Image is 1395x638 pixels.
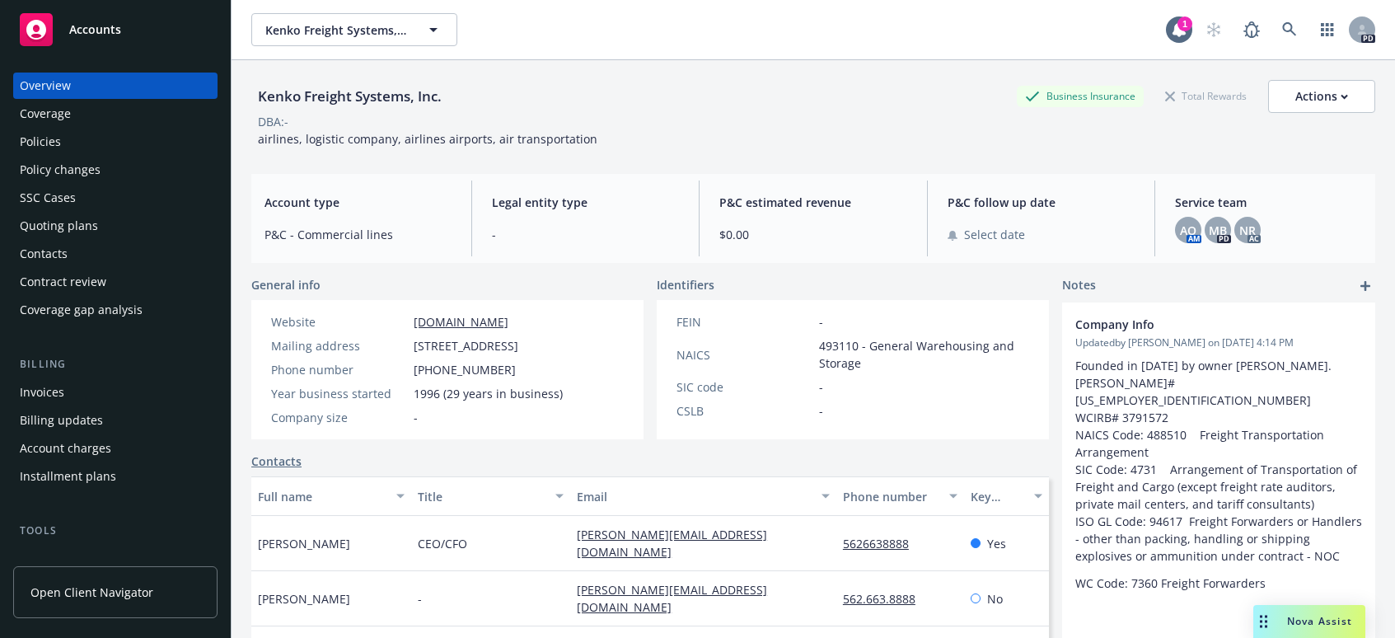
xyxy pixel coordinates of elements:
div: Title [418,488,546,505]
a: add [1355,276,1375,296]
div: Coverage [20,101,71,127]
button: Key contact [964,476,1049,516]
div: Tools [13,523,218,539]
div: 1 [1177,16,1192,31]
div: Quoting plans [20,213,98,239]
div: Overview [20,73,71,99]
span: airlines, logistic company, airlines airports, air transportation [258,131,597,147]
div: Installment plans [20,463,116,490]
span: - [819,402,823,420]
span: Kenko Freight Systems, Inc. [265,21,408,39]
button: Full name [251,476,411,516]
a: Accounts [13,7,218,53]
a: Account charges [13,435,218,462]
span: [PERSON_NAME] [258,535,350,552]
a: [PERSON_NAME][EMAIL_ADDRESS][DOMAIN_NAME] [577,582,767,615]
div: Kenko Freight Systems, Inc. [251,86,448,107]
a: Contract review [13,269,218,295]
a: Contacts [13,241,218,267]
div: Policy changes [20,157,101,183]
div: Company InfoUpdatedby [PERSON_NAME] on [DATE] 4:14 PMFounded in [DATE] by owner [PERSON_NAME]. [P... [1062,303,1375,605]
span: Identifiers [657,276,714,293]
span: P&C follow up date [948,194,1135,211]
p: WC Code: 7360 Freight Forwarders [1075,575,1362,592]
span: Notes [1062,276,1096,296]
span: MB [1209,222,1227,239]
div: Full name [258,488,386,505]
a: Report a Bug [1235,13,1268,46]
a: Search [1273,13,1306,46]
div: Policies [20,129,61,155]
button: Email [570,476,836,516]
button: Actions [1268,80,1375,113]
div: Website [271,313,407,331]
div: SIC code [676,378,812,396]
span: - [418,590,422,608]
span: [STREET_ADDRESS] [414,337,518,354]
div: Year business started [271,385,407,402]
a: 5626638888 [843,536,922,551]
div: Phone number [271,361,407,378]
a: Switch app [1311,13,1344,46]
span: Open Client Navigator [30,584,153,601]
div: Manage files [20,546,90,572]
div: FEIN [676,313,812,331]
a: Billing updates [13,407,218,434]
div: Business Insurance [1017,86,1144,106]
a: Policies [13,129,218,155]
span: No [987,590,1003,608]
div: Invoices [20,379,64,406]
a: Manage files [13,546,218,572]
div: Total Rewards [1157,86,1255,106]
div: Mailing address [271,337,407,354]
div: Billing [13,356,218,373]
a: [PERSON_NAME][EMAIL_ADDRESS][DOMAIN_NAME] [577,527,767,560]
a: Overview [13,73,218,99]
a: [DOMAIN_NAME] [414,314,508,330]
div: Drag to move [1253,605,1274,638]
span: Company Info [1075,316,1319,333]
div: Email [577,488,812,505]
span: Service team [1175,194,1362,211]
a: Coverage gap analysis [13,297,218,323]
span: NR [1239,222,1256,239]
div: Key contact [971,488,1024,505]
a: Policy changes [13,157,218,183]
span: Updated by [PERSON_NAME] on [DATE] 4:14 PM [1075,335,1362,350]
p: Founded in [DATE] by owner [PERSON_NAME]. [PERSON_NAME]# [US_EMPLOYER_IDENTIFICATION_NUMBER] WCIR... [1075,357,1362,565]
span: - [819,378,823,396]
div: Phone number [843,488,939,505]
span: Accounts [69,23,121,36]
button: Kenko Freight Systems, Inc. [251,13,457,46]
span: General info [251,276,321,293]
div: Account charges [20,435,111,462]
button: Nova Assist [1253,605,1365,638]
div: CSLB [676,402,812,420]
span: [PHONE_NUMBER] [414,361,516,378]
span: Nova Assist [1287,614,1352,628]
span: [PERSON_NAME] [258,590,350,608]
button: Title [411,476,571,516]
a: Quoting plans [13,213,218,239]
span: 493110 - General Warehousing and Storage [819,337,1029,372]
span: P&C estimated revenue [719,194,906,211]
span: Yes [987,535,1006,552]
span: $0.00 [719,226,906,243]
span: AO [1180,222,1196,239]
span: CEO/CFO [418,535,467,552]
span: Legal entity type [492,194,679,211]
span: 1996 (29 years in business) [414,385,563,402]
div: Billing updates [20,407,103,434]
a: Installment plans [13,463,218,490]
div: SSC Cases [20,185,76,211]
div: DBA: - [258,113,288,130]
a: 562.663.8888 [843,591,929,607]
span: P&C - Commercial lines [264,226,452,243]
div: NAICS [676,346,812,364]
span: Account type [264,194,452,211]
div: Coverage gap analysis [20,297,143,323]
div: Contract review [20,269,106,295]
a: Invoices [13,379,218,406]
div: Contacts [20,241,68,267]
a: Start snowing [1197,13,1230,46]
